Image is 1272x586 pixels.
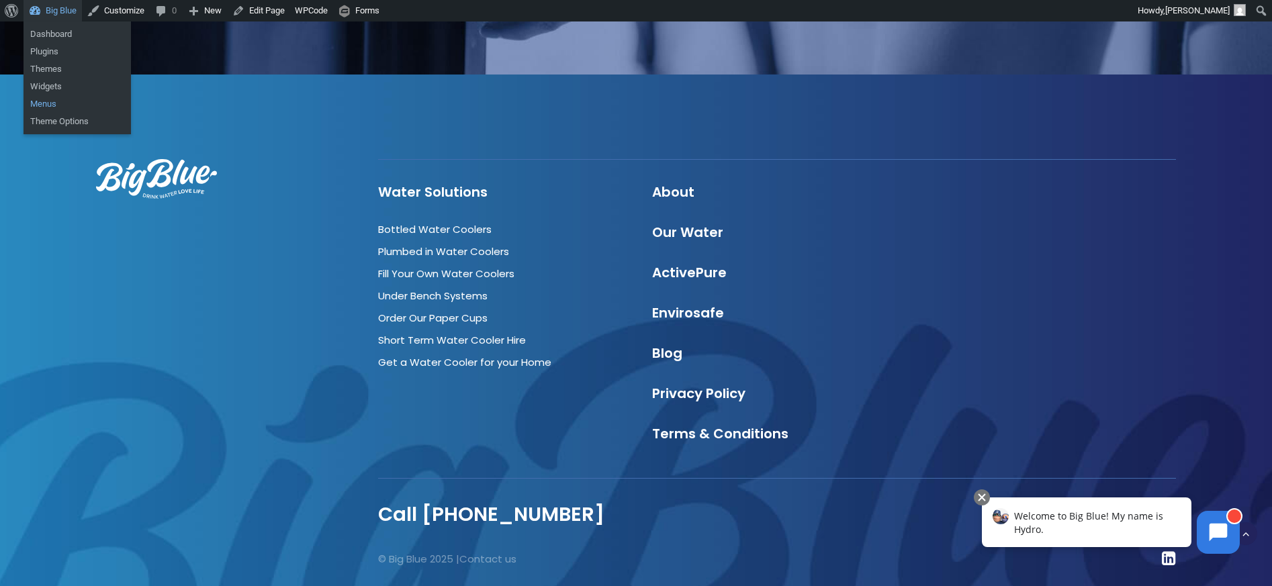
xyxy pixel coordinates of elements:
[378,311,488,325] a: Order Our Paper Cups
[652,223,723,242] a: Our Water
[459,552,516,566] a: Contact us
[24,95,131,113] a: Menus
[24,26,131,43] a: Dashboard
[24,60,131,78] a: Themes
[378,266,514,281] a: Fill Your Own Water Coolers
[24,56,131,134] ul: Big Blue
[378,333,526,347] a: Short Term Water Cooler Hire
[1165,5,1230,15] span: [PERSON_NAME]
[24,78,131,95] a: Widgets
[24,113,131,130] a: Theme Options
[652,344,682,362] a: Blog
[378,550,765,568] p: © Big Blue 2025 |
[378,184,628,200] h4: Water Solutions
[652,263,727,282] a: ActivePure
[378,244,509,258] a: Plumbed in Water Coolers
[378,355,551,369] a: Get a Water Cooler for your Home
[378,501,604,528] a: Call [PHONE_NUMBER]
[968,487,1253,567] iframe: Chatbot
[24,43,131,60] a: Plugins
[652,384,745,403] a: Privacy Policy
[24,21,131,64] ul: Big Blue
[652,424,788,443] a: Terms & Conditions
[378,222,492,236] a: Bottled Water Coolers
[378,289,488,303] a: Under Bench Systems
[652,303,724,322] a: Envirosafe
[652,183,694,201] a: About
